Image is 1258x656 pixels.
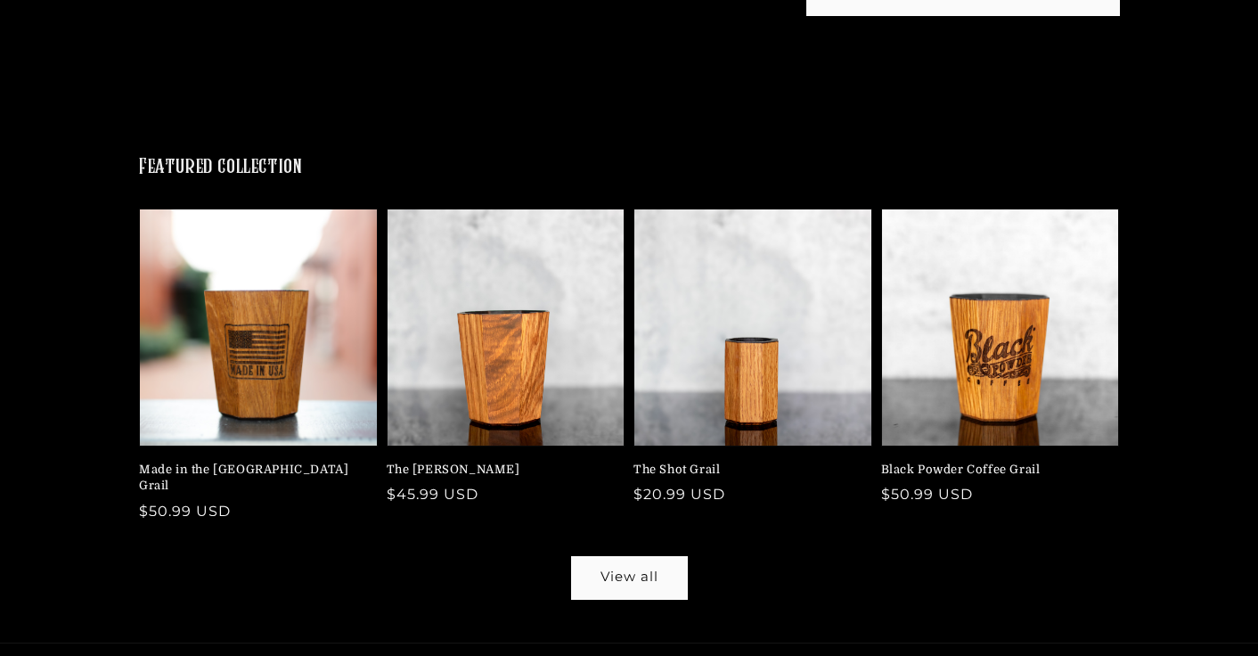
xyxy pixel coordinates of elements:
a: The Shot Grail [633,462,862,478]
a: View all products in the All collection [573,558,686,598]
h2: Featured collection [139,154,302,182]
a: Black Powder Coffee Grail [881,462,1109,478]
a: Made in the [GEOGRAPHIC_DATA] Grail [139,462,367,494]
a: The [PERSON_NAME] [387,462,615,478]
iframe: PayPal-paypal [807,45,1119,84]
